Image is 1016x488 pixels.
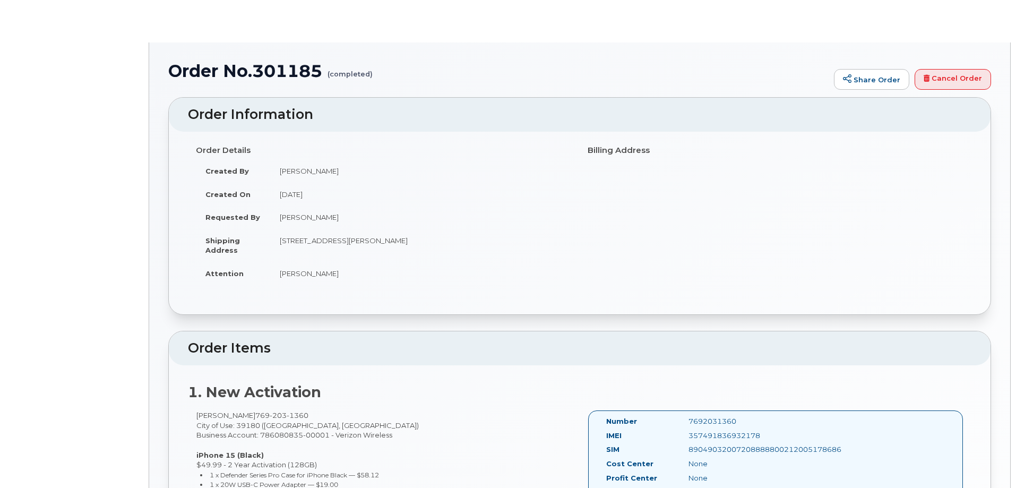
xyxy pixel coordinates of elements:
[188,341,971,356] h2: Order Items
[588,146,963,155] h4: Billing Address
[287,411,308,419] span: 1360
[205,213,260,221] strong: Requested By
[606,444,619,455] label: SIM
[270,229,572,262] td: [STREET_ADDRESS][PERSON_NAME]
[270,159,572,183] td: [PERSON_NAME]
[270,411,287,419] span: 203
[270,262,572,285] td: [PERSON_NAME]
[681,459,796,469] div: None
[188,107,971,122] h2: Order Information
[834,69,909,90] a: Share Order
[205,269,244,278] strong: Attention
[606,473,657,483] label: Profit Center
[681,416,796,426] div: 7692031360
[606,431,622,441] label: IMEI
[205,167,249,175] strong: Created By
[270,183,572,206] td: [DATE]
[196,146,572,155] h4: Order Details
[255,411,308,419] span: 769
[681,431,796,441] div: 357491836932178
[196,451,264,459] strong: iPhone 15 (Black)
[210,471,379,479] small: 1 x Defender Series Pro Case for iPhone Black — $58.12
[681,444,796,455] div: 89049032007208888800212005178686
[681,473,796,483] div: None
[270,206,572,229] td: [PERSON_NAME]
[915,69,991,90] a: Cancel Order
[205,190,251,199] strong: Created On
[168,62,829,80] h1: Order No.301185
[328,62,373,78] small: (completed)
[205,236,240,255] strong: Shipping Address
[606,416,637,426] label: Number
[606,459,653,469] label: Cost Center
[188,383,321,401] strong: 1. New Activation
